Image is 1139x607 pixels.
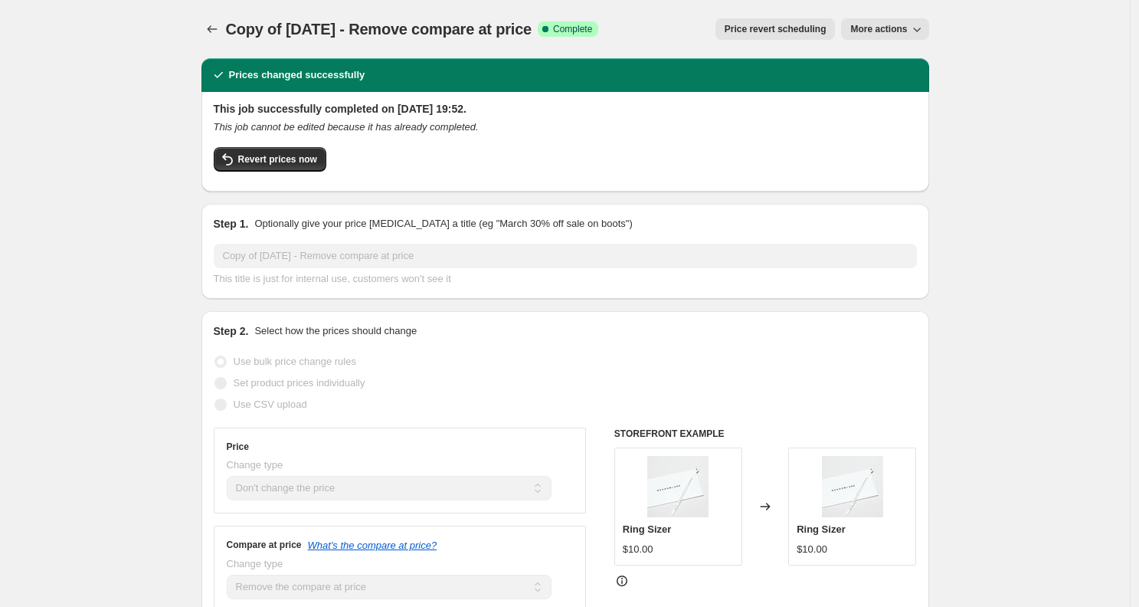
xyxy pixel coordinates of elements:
[214,121,479,133] i: This job cannot be edited because it has already completed.
[227,459,283,471] span: Change type
[214,244,917,268] input: 30% off holiday sale
[797,542,827,557] div: $10.00
[797,523,846,535] span: Ring Sizer
[308,540,437,551] button: What's the compare at price?
[553,23,592,35] span: Complete
[227,558,283,569] span: Change type
[715,18,836,40] button: Price revert scheduling
[229,67,365,83] h2: Prices changed successfully
[254,323,417,339] p: Select how the prices should change
[254,216,632,231] p: Optionally give your price [MEDICAL_DATA] a title (eg "March 30% off sale on boots")
[614,428,917,440] h6: STOREFRONT EXAMPLE
[227,441,249,453] h3: Price
[238,153,317,166] span: Revert prices now
[725,23,826,35] span: Price revert scheduling
[214,101,917,116] h2: This job successfully completed on [DATE] 19:52.
[623,542,653,557] div: $10.00
[214,323,249,339] h2: Step 2.
[227,539,302,551] h3: Compare at price
[841,18,928,40] button: More actions
[623,523,672,535] span: Ring Sizer
[214,216,249,231] h2: Step 1.
[201,18,223,40] button: Price change jobs
[226,21,532,38] span: Copy of [DATE] - Remove compare at price
[234,399,307,410] span: Use CSV upload
[214,273,451,284] span: This title is just for internal use, customers won't see it
[822,456,883,517] img: Ring_sizer_tool_80x.jpg
[647,456,709,517] img: Ring_sizer_tool_80x.jpg
[234,356,356,367] span: Use bulk price change rules
[234,377,365,389] span: Set product prices individually
[214,147,326,172] button: Revert prices now
[850,23,907,35] span: More actions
